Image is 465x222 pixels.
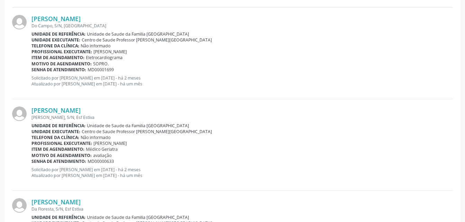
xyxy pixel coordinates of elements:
[32,158,86,164] b: Senha de atendimento:
[32,49,92,55] b: Profissional executante:
[82,129,212,135] span: Centro de Saude Professor [PERSON_NAME][GEOGRAPHIC_DATA]
[88,158,114,164] span: MD00000633
[81,43,110,49] span: Não informado
[32,146,84,152] b: Item de agendamento:
[32,206,453,212] div: Da Floresta, S/N, Esf Estiva
[87,31,189,37] span: Unidade de Saude da Familia [GEOGRAPHIC_DATA]
[12,198,27,213] img: img
[93,152,111,158] span: avaliação
[32,129,80,135] b: Unidade executante:
[32,75,453,87] p: Solicitado por [PERSON_NAME] em [DATE] - há 2 meses Atualizado por [PERSON_NAME] em [DATE] - há u...
[93,140,127,146] span: [PERSON_NAME]
[88,67,114,73] span: MD00001699
[81,135,110,140] span: Não informado
[12,15,27,29] img: img
[32,167,453,178] p: Solicitado por [PERSON_NAME] em [DATE] - há 2 meses Atualizado por [PERSON_NAME] em [DATE] - há u...
[32,140,92,146] b: Profissional executante:
[32,15,81,22] a: [PERSON_NAME]
[93,49,127,55] span: [PERSON_NAME]
[86,55,123,61] span: Eletrocardiograma
[32,31,86,37] b: Unidade de referência:
[32,123,86,129] b: Unidade de referência:
[32,198,81,206] a: [PERSON_NAME]
[32,61,92,67] b: Motivo de agendamento:
[32,23,453,29] div: Do Campo, S/N, [GEOGRAPHIC_DATA]
[82,37,212,43] span: Centro de Saude Professor [PERSON_NAME][GEOGRAPHIC_DATA]
[32,135,79,140] b: Telefone da clínica:
[32,67,86,73] b: Senha de atendimento:
[93,61,109,67] span: SOPRO.
[32,43,79,49] b: Telefone da clínica:
[32,107,81,114] a: [PERSON_NAME]
[32,114,453,120] div: [PERSON_NAME], S/N, Esf Estiva
[32,152,92,158] b: Motivo de agendamento:
[87,123,189,129] span: Unidade de Saude da Familia [GEOGRAPHIC_DATA]
[32,55,84,61] b: Item de agendamento:
[32,214,86,220] b: Unidade de referência:
[12,107,27,121] img: img
[32,37,80,43] b: Unidade executante:
[87,214,189,220] span: Unidade de Saude da Familia [GEOGRAPHIC_DATA]
[86,146,118,152] span: Médico Geriatra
